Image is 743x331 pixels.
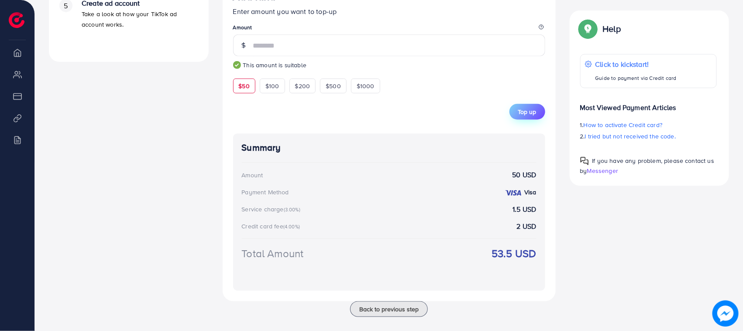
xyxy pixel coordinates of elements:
div: Credit card fee [242,222,303,231]
div: Total Amount [242,246,304,261]
p: Take a look at how your TikTok ad account works. [82,9,198,30]
p: Click to kickstart! [595,59,677,69]
button: Back to previous step [350,301,428,317]
img: credit [505,190,522,197]
span: $1000 [357,82,375,90]
h4: Summary [242,142,537,153]
img: guide [233,61,241,69]
span: If you have any problem, please contact us by [580,156,715,175]
small: This amount is suitable [233,61,545,69]
p: Enter amount you want to top-up [233,6,545,17]
span: $100 [265,82,279,90]
span: $50 [239,82,250,90]
img: logo [9,12,24,28]
div: Amount [242,171,263,179]
strong: 53.5 USD [492,246,536,261]
small: (3.00%) [284,206,300,213]
small: (4.00%) [283,223,300,230]
span: Messenger [587,166,618,175]
span: Back to previous step [359,305,419,314]
span: $200 [295,82,310,90]
strong: 50 USD [513,170,537,180]
span: How to activate Credit card? [584,121,662,129]
p: 2. [580,131,717,141]
p: Guide to payment via Credit card [595,73,677,83]
strong: 1.5 USD [513,204,536,214]
p: 1. [580,120,717,130]
button: Top up [509,104,545,120]
span: Top up [518,107,537,116]
strong: 2 USD [517,221,537,231]
span: I tried but not received the code. [585,132,676,141]
span: $500 [326,82,341,90]
div: Service charge [242,205,303,214]
p: Most Viewed Payment Articles [580,95,717,113]
span: 5 [64,1,68,11]
img: Popup guide [580,157,589,165]
legend: Amount [233,24,545,34]
div: Payment Method [242,188,289,197]
p: Help [603,24,621,34]
img: Popup guide [580,21,596,37]
strong: Visa [524,188,537,197]
img: image [713,301,737,325]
